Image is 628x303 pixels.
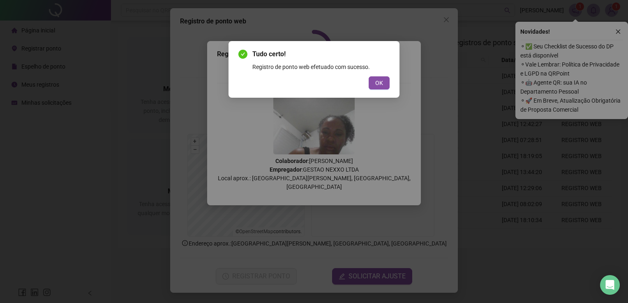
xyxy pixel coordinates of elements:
[252,49,390,59] span: Tudo certo!
[238,50,247,59] span: check-circle
[600,275,620,295] div: Open Intercom Messenger
[369,76,390,90] button: OK
[252,62,390,71] div: Registro de ponto web efetuado com sucesso.
[375,78,383,87] span: OK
